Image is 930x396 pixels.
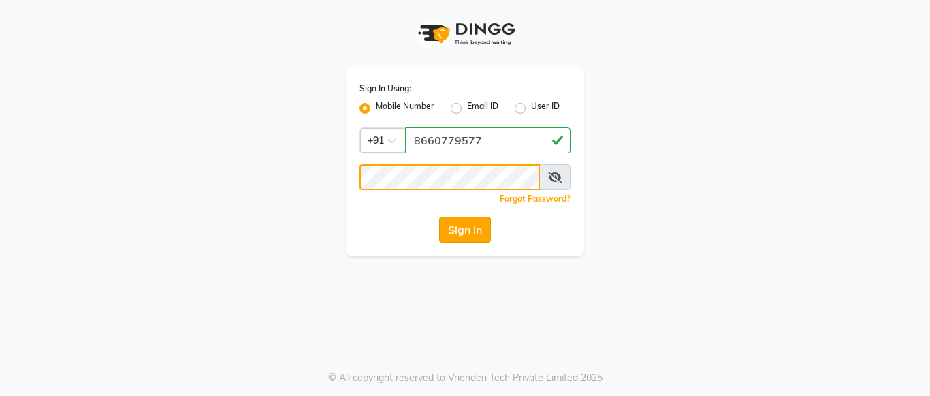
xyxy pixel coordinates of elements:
[359,164,540,190] input: Username
[467,100,498,117] label: Email ID
[376,100,434,117] label: Mobile Number
[411,14,519,54] img: logo1.svg
[405,127,571,153] input: Username
[439,217,491,243] button: Sign In
[359,82,411,95] label: Sign In Using:
[531,100,560,117] label: User ID
[500,194,571,204] a: Forgot Password?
